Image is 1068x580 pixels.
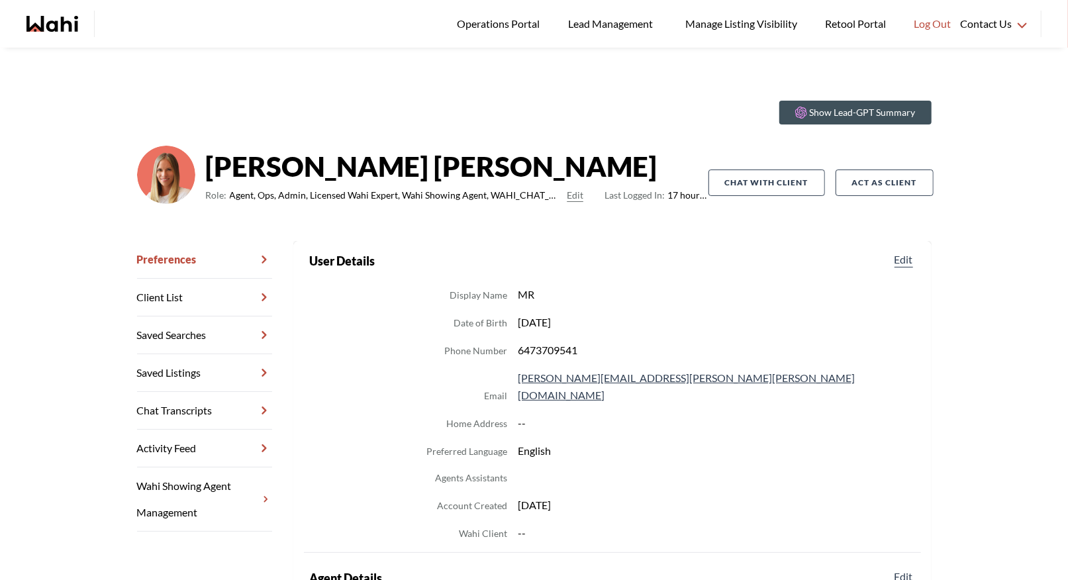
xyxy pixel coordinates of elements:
[605,189,665,201] span: Last Logged In:
[681,15,801,32] span: Manage Listing Visibility
[454,315,508,331] dt: Date of Birth
[892,252,916,267] button: Edit
[309,252,375,270] h2: User Details
[485,388,508,404] dt: Email
[436,470,508,486] dt: Agents Assistants
[206,187,227,203] span: Role:
[518,442,916,459] dd: English
[518,314,916,331] dd: [DATE]
[137,430,272,467] a: Activity Feed
[447,416,508,432] dt: Home Address
[206,146,708,186] strong: [PERSON_NAME] [PERSON_NAME]
[137,279,272,316] a: Client List
[518,369,916,404] dd: [PERSON_NAME][EMAIL_ADDRESS][PERSON_NAME][PERSON_NAME][DOMAIN_NAME]
[427,444,508,459] dt: Preferred Language
[26,16,78,32] a: Wahi homepage
[518,286,916,303] dd: MR
[708,169,825,196] button: Chat with client
[137,392,272,430] a: Chat Transcripts
[450,287,508,303] dt: Display Name
[914,15,951,32] span: Log Out
[137,354,272,392] a: Saved Listings
[810,106,916,119] p: Show Lead-GPT Summary
[518,342,916,359] dd: 6473709541
[438,498,508,514] dt: Account Created
[460,526,508,542] dt: Wahi Client
[230,187,562,203] span: Agent, Ops, Admin, Licensed Wahi Expert, Wahi Showing Agent, WAHI_CHAT_MODERATOR
[825,15,890,32] span: Retool Portal
[137,146,195,204] img: 0f07b375cde2b3f9.png
[137,241,272,279] a: Preferences
[457,15,544,32] span: Operations Portal
[568,15,657,32] span: Lead Management
[779,101,932,124] button: Show Lead-GPT Summary
[567,187,583,203] button: Edit
[518,497,916,514] dd: [DATE]
[137,467,272,532] a: Wahi Showing Agent Management
[445,343,508,359] dt: Phone Number
[836,169,934,196] button: Act as Client
[605,187,708,203] span: 17 hours ago
[518,524,916,542] dd: --
[518,414,916,432] dd: --
[137,316,272,354] a: Saved Searches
